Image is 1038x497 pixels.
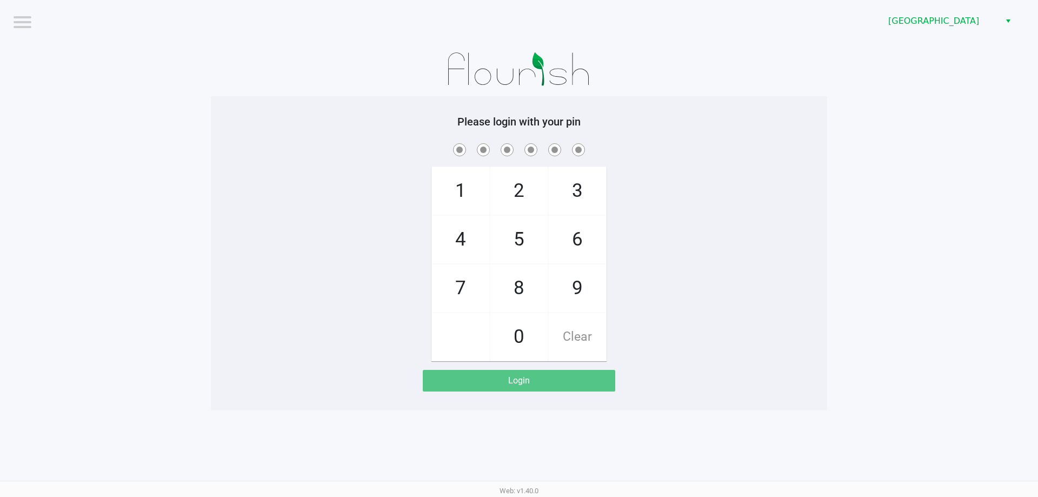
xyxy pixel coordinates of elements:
[549,167,606,215] span: 3
[888,15,994,28] span: [GEOGRAPHIC_DATA]
[490,216,548,263] span: 5
[432,216,489,263] span: 4
[432,264,489,312] span: 7
[549,216,606,263] span: 6
[432,167,489,215] span: 1
[1000,11,1016,31] button: Select
[549,264,606,312] span: 9
[490,167,548,215] span: 2
[549,313,606,361] span: Clear
[500,487,538,495] span: Web: v1.40.0
[219,115,819,128] h5: Please login with your pin
[490,313,548,361] span: 0
[490,264,548,312] span: 8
